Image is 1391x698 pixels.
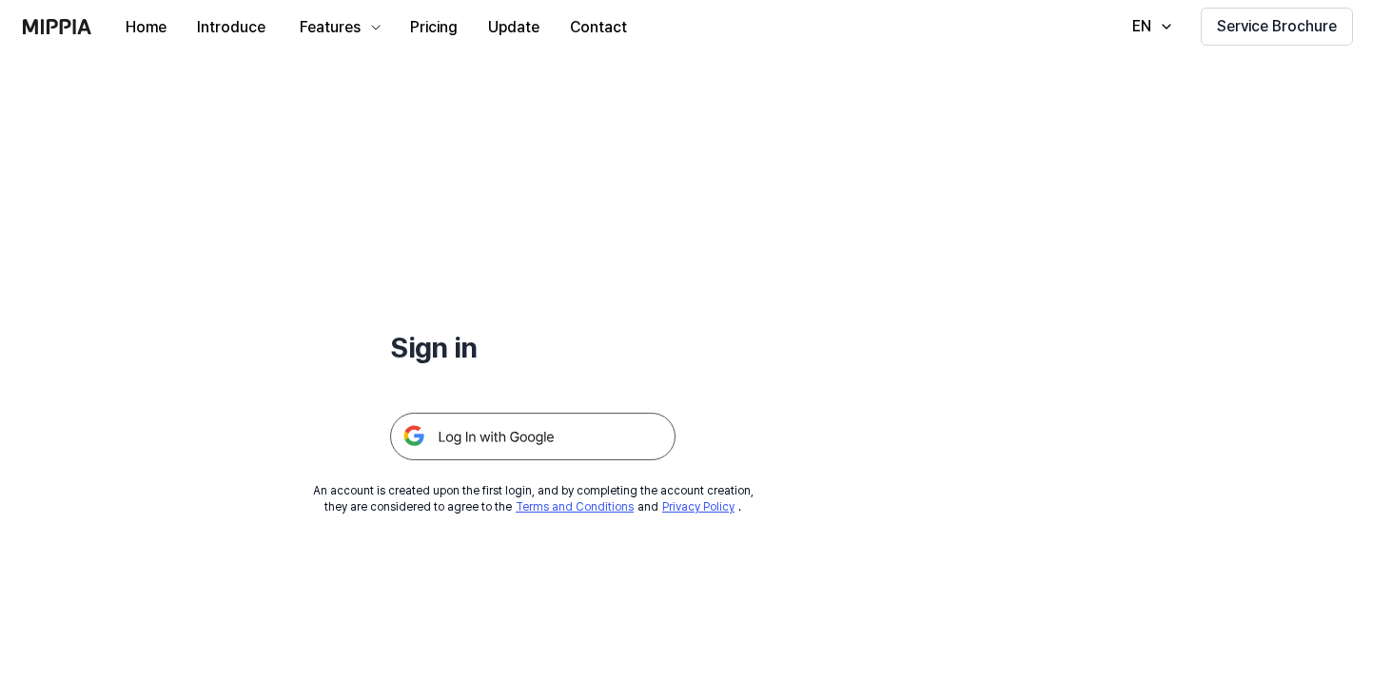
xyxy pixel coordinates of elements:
button: Contact [555,9,642,47]
img: 구글 로그인 버튼 [390,413,676,460]
button: Update [473,9,555,47]
button: Service Brochure [1201,8,1353,46]
div: Features [296,16,364,39]
a: Update [473,1,555,53]
button: Pricing [395,9,473,47]
button: Introduce [182,9,281,47]
div: An account is created upon the first login, and by completing the account creation, they are cons... [313,483,754,515]
button: Home [110,9,182,47]
h1: Sign in [390,327,676,367]
img: logo [23,19,91,34]
div: EN [1128,15,1155,38]
a: Terms and Conditions [516,500,634,514]
a: Privacy Policy [662,500,735,514]
button: Features [281,9,395,47]
button: EN [1113,8,1185,46]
